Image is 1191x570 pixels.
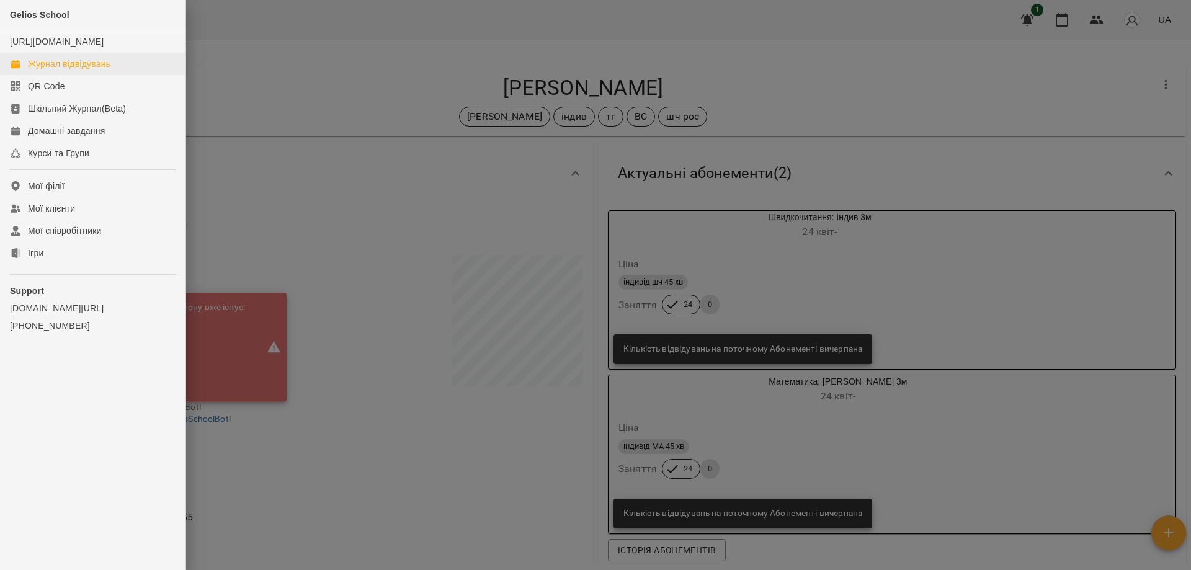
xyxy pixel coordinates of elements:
div: Шкільний Журнал(Beta) [28,102,126,115]
div: Мої клієнти [28,202,75,215]
div: Ігри [28,247,43,259]
div: Мої співробітники [28,225,102,237]
a: [URL][DOMAIN_NAME] [10,37,104,47]
span: Gelios School [10,10,69,20]
p: Support [10,285,176,297]
a: [PHONE_NUMBER] [10,319,176,332]
a: [DOMAIN_NAME][URL] [10,302,176,314]
div: Домашні завдання [28,125,105,137]
div: Мої філії [28,180,65,192]
div: Курси та Групи [28,147,89,159]
div: Журнал відвідувань [28,58,110,70]
div: QR Code [28,80,65,92]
